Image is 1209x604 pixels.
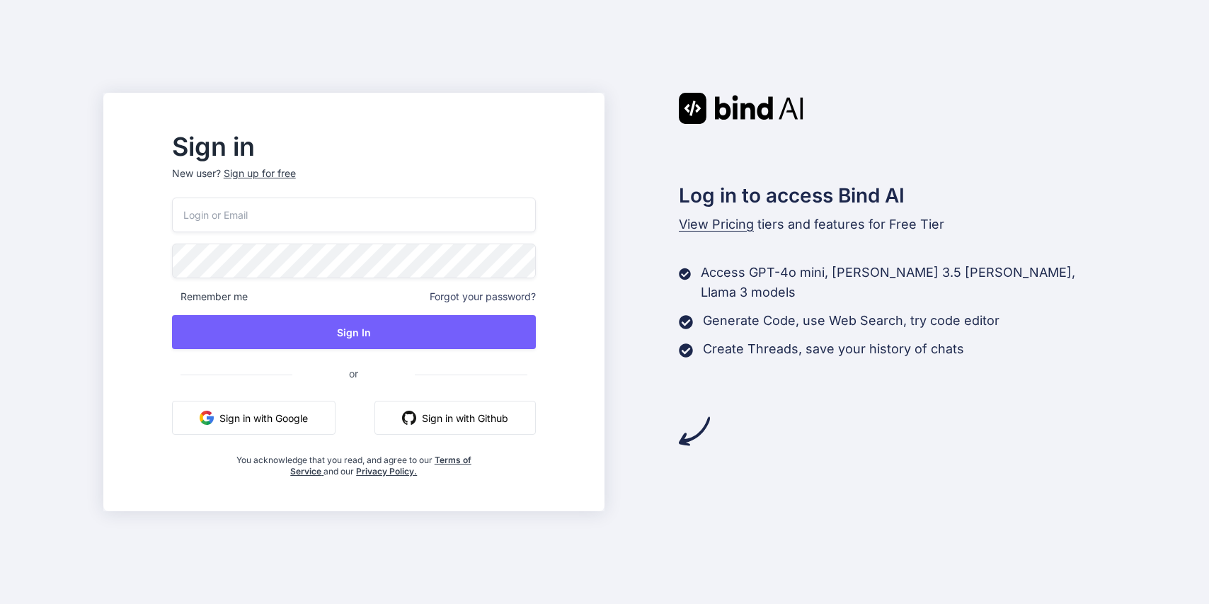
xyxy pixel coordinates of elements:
img: github [402,411,416,425]
button: Sign in with Github [374,401,536,435]
span: or [292,356,415,391]
span: Remember me [172,290,248,304]
h2: Sign in [172,135,536,158]
p: Generate Code, use Web Search, try code editor [703,311,999,331]
input: Login or Email [172,198,536,232]
a: Privacy Policy. [356,466,417,477]
a: Terms of Service [290,455,471,477]
span: Forgot your password? [430,290,536,304]
p: Create Threads, save your history of chats [703,339,964,359]
p: tiers and features for Free Tier [679,215,1106,234]
img: google [200,411,214,425]
p: Access GPT-4o mini, [PERSON_NAME] 3.5 [PERSON_NAME], Llama 3 models [701,263,1106,302]
button: Sign in with Google [172,401,336,435]
div: Sign up for free [224,166,296,181]
button: Sign In [172,315,536,349]
img: Bind AI logo [679,93,803,124]
span: View Pricing [679,217,754,232]
img: arrow [679,416,710,447]
div: You acknowledge that you read, and agree to our and our [232,446,475,477]
p: New user? [172,166,536,198]
h2: Log in to access Bind AI [679,181,1106,210]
